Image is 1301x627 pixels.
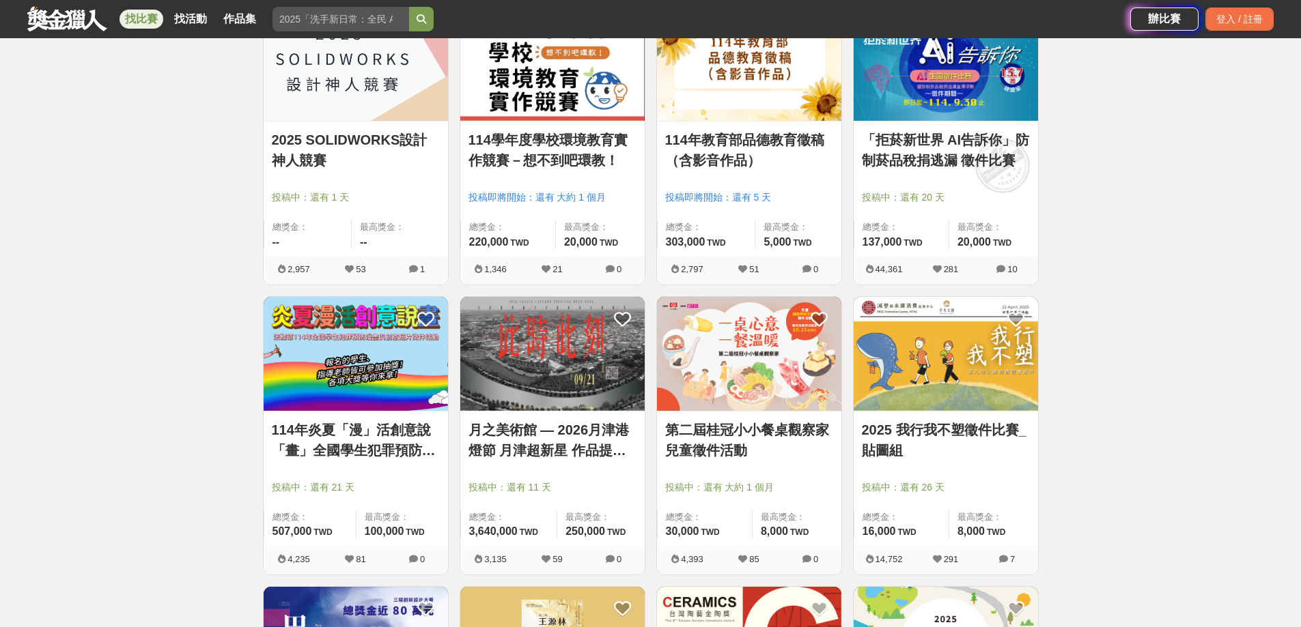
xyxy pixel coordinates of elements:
[469,510,549,524] span: 總獎金：
[460,7,645,121] a: Cover Image
[264,7,448,121] img: Cover Image
[460,297,645,411] img: Cover Image
[862,190,1030,205] span: 投稿中：還有 20 天
[272,130,440,171] a: 2025 SOLIDWORKS設計神人競賽
[120,10,163,29] a: 找比賽
[272,236,280,248] span: --
[813,554,818,564] span: 0
[957,220,1030,234] span: 最高獎金：
[484,554,507,564] span: 3,135
[854,297,1038,411] img: Cover Image
[854,7,1038,121] img: Cover Image
[764,236,791,248] span: 5,000
[790,527,809,537] span: TWD
[169,10,212,29] a: 找活動
[749,554,759,564] span: 85
[617,554,621,564] span: 0
[904,238,922,248] span: TWD
[657,7,841,121] a: Cover Image
[1130,8,1199,31] a: 辦比賽
[617,264,621,274] span: 0
[665,420,833,461] a: 第二屆桂冠小小餐桌觀察家兒童徵件活動
[863,220,940,234] span: 總獎金：
[218,10,262,29] a: 作品集
[565,510,636,524] span: 最高獎金：
[420,264,425,274] span: 1
[665,480,833,495] span: 投稿中：還有 大約 1 個月
[987,527,1005,537] span: TWD
[264,7,448,121] a: Cover Image
[469,220,547,234] span: 總獎金：
[264,297,448,411] img: Cover Image
[813,264,818,274] span: 0
[469,236,509,248] span: 220,000
[854,7,1038,121] a: Cover Image
[1007,264,1017,274] span: 10
[272,220,344,234] span: 總獎金：
[957,525,985,537] span: 8,000
[484,264,507,274] span: 1,346
[761,525,788,537] span: 8,000
[460,7,645,121] img: Cover Image
[272,420,440,461] a: 114年炎夏「漫」活創意說「畫」全國學生犯罪預防漫畫與創意短片徵件
[657,7,841,121] img: Cover Image
[564,220,636,234] span: 最高獎金：
[272,510,348,524] span: 總獎金：
[876,554,903,564] span: 14,752
[665,190,833,205] span: 投稿即將開始：還有 5 天
[469,525,518,537] span: 3,640,000
[1010,554,1015,564] span: 7
[272,525,312,537] span: 507,000
[552,264,562,274] span: 21
[863,510,940,524] span: 總獎金：
[863,525,896,537] span: 16,000
[863,236,902,248] span: 137,000
[607,527,626,537] span: TWD
[761,510,833,524] span: 最高獎金：
[288,264,310,274] span: 2,957
[681,554,703,564] span: 4,393
[264,297,448,411] a: Cover Image
[468,190,636,205] span: 投稿即將開始：還有 大約 1 個月
[600,238,618,248] span: TWD
[356,264,365,274] span: 53
[365,525,404,537] span: 100,000
[764,220,833,234] span: 最高獎金：
[365,510,440,524] span: 最高獎金：
[360,220,440,234] span: 最高獎金：
[665,130,833,171] a: 114年教育部品德教育徵稿（含影音作品）
[288,554,310,564] span: 4,235
[468,480,636,495] span: 投稿中：還有 11 天
[793,238,811,248] span: TWD
[272,7,409,31] input: 2025「洗手新日常：全民 ALL IN」洗手歌全台徵選
[520,527,538,537] span: TWD
[460,297,645,411] a: Cover Image
[356,554,365,564] span: 81
[862,420,1030,461] a: 2025 我行我不塑徵件比賽_貼圖組
[420,554,425,564] span: 0
[666,525,699,537] span: 30,000
[1205,8,1274,31] div: 登入 / 註冊
[564,236,598,248] span: 20,000
[862,130,1030,171] a: 「拒菸新世界 AI告訴你」防制菸品稅捐逃漏 徵件比賽
[854,297,1038,411] a: Cover Image
[666,510,744,524] span: 總獎金：
[360,236,367,248] span: --
[993,238,1011,248] span: TWD
[510,238,529,248] span: TWD
[876,264,903,274] span: 44,361
[272,190,440,205] span: 投稿中：還有 1 天
[565,525,605,537] span: 250,000
[666,236,705,248] span: 303,000
[957,510,1030,524] span: 最高獎金：
[272,480,440,495] span: 投稿中：還有 21 天
[468,130,636,171] a: 114學年度學校環境教育實作競賽－想不到吧環教！
[468,420,636,461] a: 月之美術館 — 2026月津港燈節 月津超新星 作品提案徵選計畫 〈OPEN CALL〉
[681,264,703,274] span: 2,797
[749,264,759,274] span: 51
[657,297,841,411] a: Cover Image
[897,527,916,537] span: TWD
[552,554,562,564] span: 59
[701,527,719,537] span: TWD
